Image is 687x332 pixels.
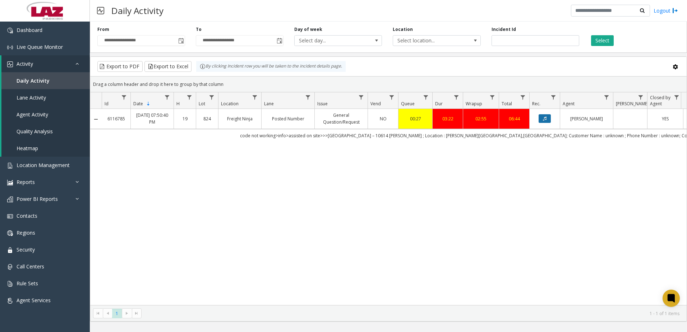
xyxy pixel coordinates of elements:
h3: Daily Activity [108,2,167,19]
img: 'icon' [7,28,13,33]
span: Agent Services [17,297,51,304]
span: Rec. [532,101,540,107]
a: Lane Filter Menu [303,92,313,102]
a: [PERSON_NAME] [564,115,609,122]
button: Select [591,35,614,46]
span: Power BI Reports [17,195,58,202]
span: Activity [17,60,33,67]
a: Collapse Details [90,116,102,122]
a: Id Filter Menu [119,92,129,102]
a: 06:44 [503,115,525,122]
a: Date Filter Menu [162,92,172,102]
a: Agent Filter Menu [602,92,612,102]
a: Quality Analysis [1,123,90,140]
span: Vend [370,101,381,107]
label: Day of week [294,26,322,33]
a: Parker Filter Menu [636,92,646,102]
span: Lane Activity [17,94,46,101]
a: NO [372,115,394,122]
span: Live Queue Monitor [17,43,63,50]
a: Wrapup Filter Menu [488,92,497,102]
a: 02:55 [467,115,494,122]
a: [DATE] 07:50:40 PM [135,112,169,125]
a: Queue Filter Menu [421,92,431,102]
span: Toggle popup [275,36,283,46]
img: logout [672,7,678,14]
span: Date [133,101,143,107]
img: infoIcon.svg [200,64,206,69]
div: By clicking Incident row you will be taken to the incident details page. [196,61,346,72]
span: Lane [264,101,274,107]
label: Location [393,26,413,33]
span: Closed by Agent [650,94,670,107]
img: 'icon' [7,281,13,287]
img: 'icon' [7,298,13,304]
a: YES [652,115,679,122]
img: 'icon' [7,163,13,169]
span: Security [17,246,35,253]
span: Contacts [17,212,37,219]
a: Posted Number [266,115,310,122]
label: From [97,26,109,33]
span: Agent Activity [17,111,48,118]
span: Quality Analysis [17,128,53,135]
a: Closed by Agent Filter Menu [672,92,682,102]
a: Lane Activity [1,89,90,106]
span: YES [662,116,669,122]
span: Daily Activity [17,77,50,84]
img: 'icon' [7,197,13,202]
img: pageIcon [97,2,104,19]
span: Sortable [146,101,151,107]
button: Export to Excel [144,61,192,72]
a: 00:27 [403,115,428,122]
a: Location Filter Menu [250,92,260,102]
span: NO [380,116,387,122]
a: Dur Filter Menu [452,92,461,102]
a: Lot Filter Menu [207,92,217,102]
a: Agent Activity [1,106,90,123]
a: Activity [1,55,90,72]
a: H Filter Menu [185,92,194,102]
a: 6116785 [106,115,126,122]
span: Location Management [17,162,70,169]
span: Select day... [295,36,364,46]
span: Total [502,101,512,107]
a: Freight Ninja [223,115,257,122]
div: Data table [90,92,687,305]
a: Heatmap [1,140,90,157]
img: 'icon' [7,180,13,185]
span: Dashboard [17,27,42,33]
span: Location [221,101,239,107]
span: Agent [563,101,575,107]
img: 'icon' [7,45,13,50]
span: Toggle popup [177,36,185,46]
span: Reports [17,179,35,185]
span: Id [105,101,109,107]
a: Daily Activity [1,72,90,89]
span: Issue [317,101,328,107]
img: 'icon' [7,230,13,236]
span: Page 1 [112,309,122,318]
img: 'icon' [7,264,13,270]
a: 03:22 [437,115,458,122]
a: Rec. Filter Menu [549,92,558,102]
button: Export to PDF [97,61,143,72]
a: Vend Filter Menu [387,92,397,102]
kendo-pager-info: 1 - 1 of 1 items [146,310,679,317]
span: Wrapup [466,101,482,107]
a: 19 [178,115,192,122]
span: Lot [199,101,205,107]
span: Regions [17,229,35,236]
label: To [196,26,202,33]
a: Logout [654,7,678,14]
span: Rule Sets [17,280,38,287]
span: H [176,101,180,107]
a: 824 [200,115,214,122]
span: Heatmap [17,145,38,152]
img: 'icon' [7,61,13,67]
div: Drag a column header and drop it here to group by that column [90,78,687,91]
